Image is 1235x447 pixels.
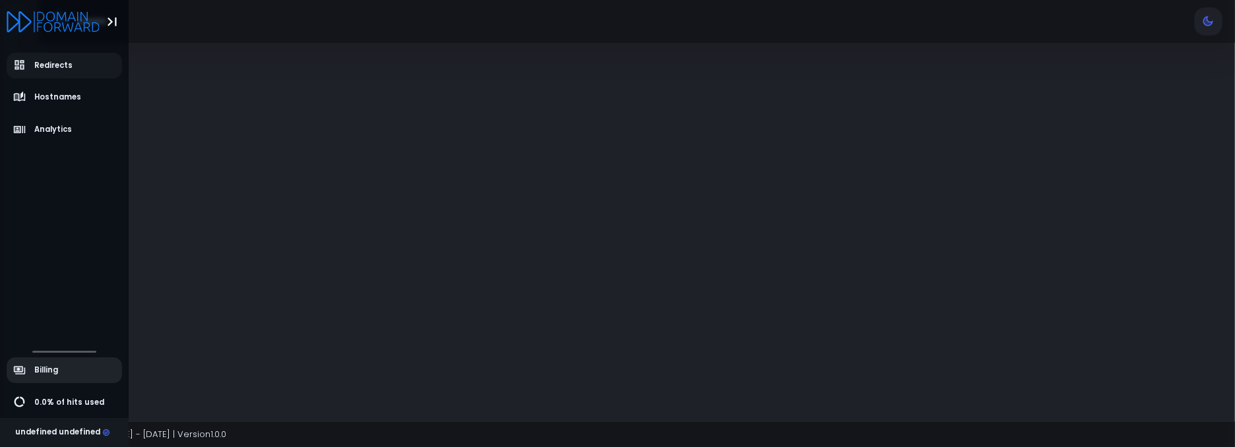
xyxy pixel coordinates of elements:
a: Billing [7,357,123,383]
a: Hostnames [7,84,123,110]
a: Logo [7,12,100,30]
a: Analytics [7,117,123,142]
a: Redirects [7,53,123,78]
span: Redirects [34,60,73,71]
button: Toggle Aside [100,9,125,34]
span: Billing [34,365,58,376]
a: 0.0% of hits used [7,390,123,415]
div: undefined undefined [15,427,110,438]
span: Copyright © [DATE] - [DATE] | Version 1.0.0 [51,428,226,440]
span: Hostnames [34,92,81,103]
span: Analytics [34,124,72,135]
span: 0.0% of hits used [34,397,104,408]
